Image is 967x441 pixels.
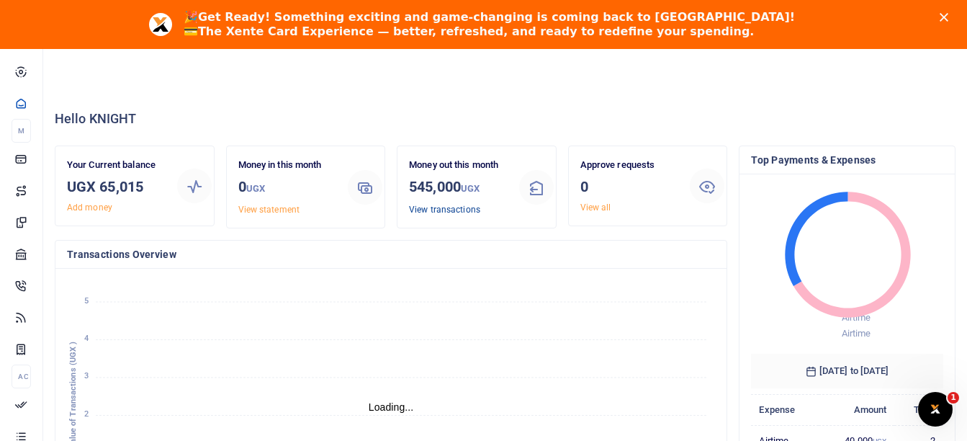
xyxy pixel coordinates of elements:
tspan: 3 [84,372,89,381]
tspan: 4 [84,334,89,343]
th: Amount [819,394,894,425]
h3: 0 [580,176,679,197]
h3: UGX 65,015 [67,176,166,197]
h4: Hello KNIGHT [55,111,955,127]
small: UGX [461,183,480,194]
tspan: 2 [84,409,89,419]
a: View all [580,202,611,213]
a: View statement [238,205,300,215]
a: View transactions [409,205,480,215]
div: 🎉 💳 [184,10,795,39]
p: Approve requests [580,158,679,173]
a: Add money [67,202,112,213]
li: M [12,119,31,143]
th: Txns [894,394,943,425]
p: Your Current balance [67,158,166,173]
span: 1 [948,392,959,404]
p: Money in this month [238,158,337,173]
p: Money out this month [409,158,508,173]
th: Expense [751,394,819,425]
h6: [DATE] to [DATE] [751,354,943,388]
iframe: Intercom live chat [918,392,953,427]
small: UGX [246,183,265,194]
h3: 545,000 [409,176,508,200]
b: The Xente Card Experience — better, refreshed, and ready to redefine your spending. [198,24,754,38]
h4: Transactions Overview [67,246,715,262]
li: Ac [12,365,31,388]
text: Loading... [369,401,414,413]
b: Get Ready! Something exciting and game-changing is coming back to [GEOGRAPHIC_DATA]! [198,10,795,24]
h3: 0 [238,176,337,200]
h4: Top Payments & Expenses [751,152,943,168]
div: Close [940,13,954,22]
tspan: 5 [84,296,89,306]
span: Airtime [842,328,871,339]
img: Profile image for Aceng [149,13,172,36]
